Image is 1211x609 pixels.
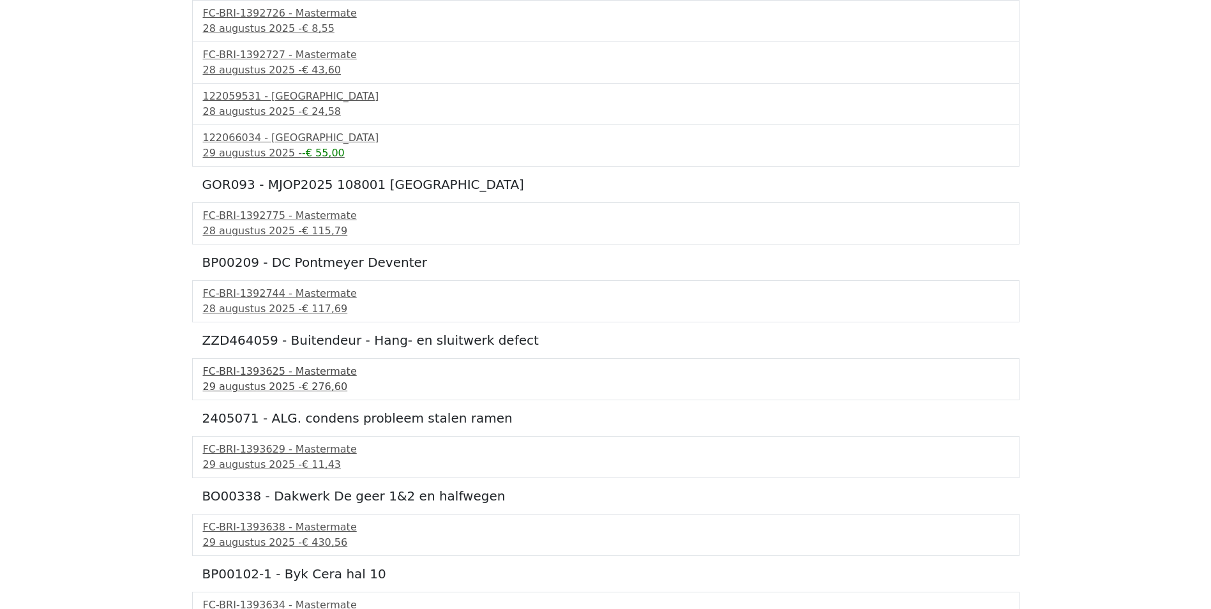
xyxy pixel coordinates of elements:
span: € 43,60 [302,64,341,76]
h5: 2405071 - ALG. condens probleem stalen ramen [202,410,1009,426]
a: FC-BRI-1392744 - Mastermate28 augustus 2025 -€ 117,69 [203,286,1009,317]
div: FC-BRI-1393629 - Mastermate [203,442,1009,457]
div: 29 augustus 2025 - [203,457,1009,472]
a: FC-BRI-1392727 - Mastermate28 augustus 2025 -€ 43,60 [203,47,1009,78]
span: € 117,69 [302,303,347,315]
a: FC-BRI-1393625 - Mastermate29 augustus 2025 -€ 276,60 [203,364,1009,395]
div: 29 augustus 2025 - [203,535,1009,550]
a: FC-BRI-1392775 - Mastermate28 augustus 2025 -€ 115,79 [203,208,1009,239]
a: 122066034 - [GEOGRAPHIC_DATA]29 augustus 2025 --€ 55,00 [203,130,1009,161]
div: 29 augustus 2025 - [203,146,1009,161]
div: FC-BRI-1393638 - Mastermate [203,520,1009,535]
span: € 115,79 [302,225,347,237]
div: 29 augustus 2025 - [203,379,1009,395]
h5: GOR093 - MJOP2025 108001 [GEOGRAPHIC_DATA] [202,177,1009,192]
div: 28 augustus 2025 - [203,223,1009,239]
h5: BP00209 - DC Pontmeyer Deventer [202,255,1009,270]
div: FC-BRI-1393625 - Mastermate [203,364,1009,379]
div: 28 augustus 2025 - [203,301,1009,317]
div: FC-BRI-1392744 - Mastermate [203,286,1009,301]
div: 28 augustus 2025 - [203,21,1009,36]
span: € 11,43 [302,458,341,470]
span: € 8,55 [302,22,335,34]
a: FC-BRI-1393629 - Mastermate29 augustus 2025 -€ 11,43 [203,442,1009,472]
span: € 24,58 [302,105,341,117]
span: € 276,60 [302,380,347,393]
div: FC-BRI-1392726 - Mastermate [203,6,1009,21]
a: FC-BRI-1392726 - Mastermate28 augustus 2025 -€ 8,55 [203,6,1009,36]
div: FC-BRI-1392775 - Mastermate [203,208,1009,223]
h5: ZZD464059 - Buitendeur - Hang- en sluitwerk defect [202,333,1009,348]
span: -€ 55,00 [302,147,345,159]
span: € 430,56 [302,536,347,548]
div: 28 augustus 2025 - [203,104,1009,119]
a: FC-BRI-1393638 - Mastermate29 augustus 2025 -€ 430,56 [203,520,1009,550]
div: 28 augustus 2025 - [203,63,1009,78]
div: 122066034 - [GEOGRAPHIC_DATA] [203,130,1009,146]
h5: BP00102-1 - Byk Cera hal 10 [202,566,1009,582]
h5: BO00338 - Dakwerk De geer 1&2 en halfwegen [202,488,1009,504]
div: 122059531 - [GEOGRAPHIC_DATA] [203,89,1009,104]
div: FC-BRI-1392727 - Mastermate [203,47,1009,63]
a: 122059531 - [GEOGRAPHIC_DATA]28 augustus 2025 -€ 24,58 [203,89,1009,119]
